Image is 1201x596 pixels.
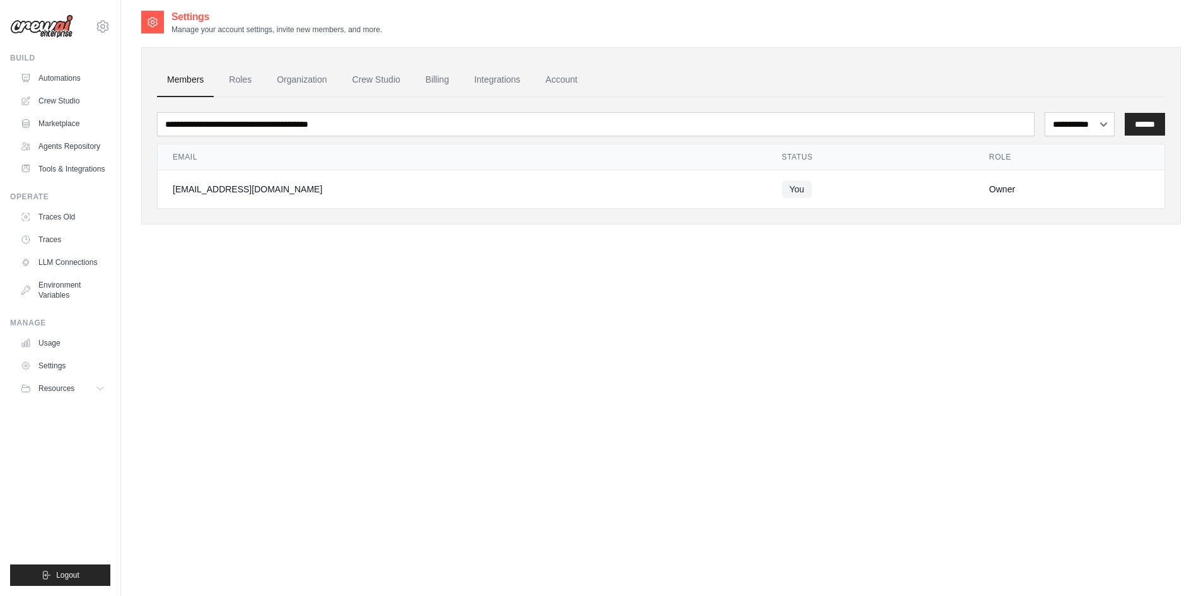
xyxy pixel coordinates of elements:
[15,136,110,156] a: Agents Repository
[10,318,110,328] div: Manage
[464,63,530,97] a: Integrations
[535,63,588,97] a: Account
[415,63,459,97] a: Billing
[15,207,110,227] a: Traces Old
[15,356,110,376] a: Settings
[10,53,110,63] div: Build
[38,383,74,394] span: Resources
[219,63,262,97] a: Roles
[989,183,1149,196] div: Owner
[171,25,382,35] p: Manage your account settings, invite new members, and more.
[15,68,110,88] a: Automations
[173,183,751,196] div: [EMAIL_ADDRESS][DOMAIN_NAME]
[15,333,110,353] a: Usage
[267,63,337,97] a: Organization
[10,15,73,38] img: Logo
[15,275,110,305] a: Environment Variables
[782,180,812,198] span: You
[974,144,1164,170] th: Role
[10,564,110,586] button: Logout
[157,63,214,97] a: Members
[15,378,110,399] button: Resources
[15,252,110,272] a: LLM Connections
[158,144,767,170] th: Email
[767,144,974,170] th: Status
[15,91,110,111] a: Crew Studio
[15,114,110,134] a: Marketplace
[15,159,110,179] a: Tools & Integrations
[15,230,110,250] a: Traces
[56,570,79,580] span: Logout
[10,192,110,202] div: Operate
[171,9,382,25] h2: Settings
[342,63,410,97] a: Crew Studio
